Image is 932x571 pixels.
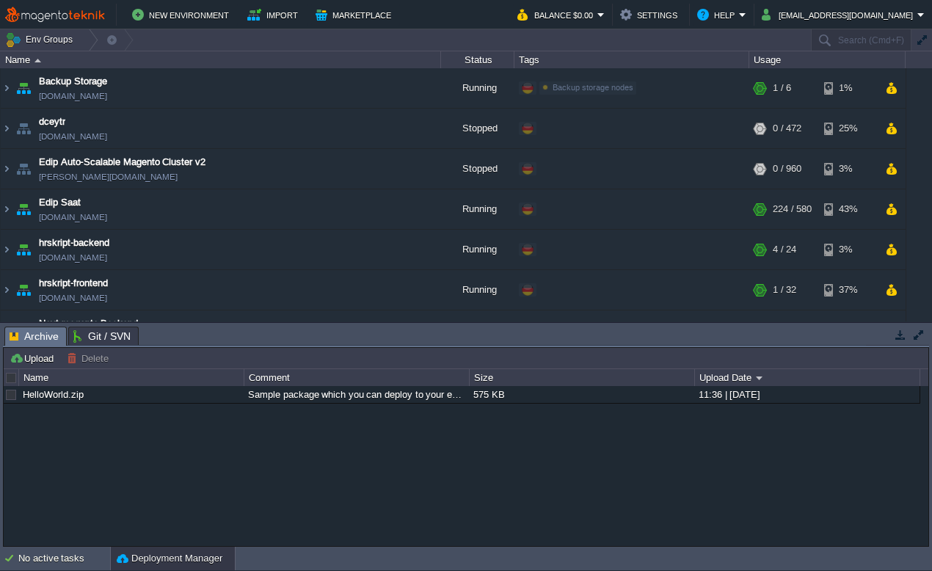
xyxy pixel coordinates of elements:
div: Upload Date [696,369,920,386]
div: Running [441,189,514,229]
img: AMDAwAAAACH5BAEAAAAALAAAAAABAAEAAAICRAEAOw== [13,149,34,189]
img: AMDAwAAAACH5BAEAAAAALAAAAAABAAEAAAICRAEAOw== [13,189,34,229]
div: 224 / 580 [773,189,812,229]
img: AMDAwAAAACH5BAEAAAAALAAAAAABAAEAAAICRAEAOw== [1,310,12,350]
span: Archive [10,327,59,346]
img: AMDAwAAAACH5BAEAAAAALAAAAAABAAEAAAICRAEAOw== [1,230,12,269]
div: 0 / 960 [773,149,801,189]
a: [DOMAIN_NAME] [39,291,107,305]
div: Usage [750,51,905,68]
div: Running [441,230,514,269]
div: 25% [824,109,872,148]
div: 3% [824,230,872,269]
div: Stopped [441,310,514,350]
button: Settings [620,6,682,23]
button: Upload [10,352,58,365]
div: Running [441,68,514,108]
a: Edip Auto-Scalable Magento Cluster v2 [39,155,205,170]
a: Next magento Backend [39,316,138,331]
span: Backup storage nodes [553,83,633,92]
span: [DOMAIN_NAME] [39,89,107,103]
a: dceytr [39,114,65,129]
div: 3% [824,149,872,189]
div: Comment [245,369,469,386]
img: AMDAwAAAACH5BAEAAAAALAAAAAABAAEAAAICRAEAOw== [1,149,12,189]
div: Running [441,270,514,310]
a: [DOMAIN_NAME] [39,210,107,225]
div: 1% [824,68,872,108]
a: hrskript-backend [39,236,109,250]
div: 4 / 24 [773,230,796,269]
img: AMDAwAAAACH5BAEAAAAALAAAAAABAAEAAAICRAEAOw== [1,68,12,108]
div: 0 / 80 [773,310,796,350]
a: hrskript-frontend [39,276,108,291]
img: AMDAwAAAACH5BAEAAAAALAAAAAABAAEAAAICRAEAOw== [1,109,12,148]
a: Edip Saat [39,195,81,210]
img: AMDAwAAAACH5BAEAAAAALAAAAAABAAEAAAICRAEAOw== [1,189,12,229]
img: AMDAwAAAACH5BAEAAAAALAAAAAABAAEAAAICRAEAOw== [13,230,34,269]
button: New Environment [132,6,233,23]
button: Marketplace [316,6,396,23]
button: Balance $0.00 [517,6,597,23]
div: 2% [824,310,872,350]
div: Tags [515,51,749,68]
button: Help [697,6,739,23]
div: 11:36 | [DATE] [695,386,919,403]
img: AMDAwAAAACH5BAEAAAAALAAAAAABAAEAAAICRAEAOw== [13,109,34,148]
div: Name [1,51,440,68]
a: [DOMAIN_NAME] [39,250,107,265]
span: Git / SVN [73,327,131,345]
div: Sample package which you can deploy to your environment. Feel free to delete and upload a package... [244,386,468,403]
div: Status [442,51,514,68]
img: AMDAwAAAACH5BAEAAAAALAAAAAABAAEAAAICRAEAOw== [1,270,12,310]
a: [DOMAIN_NAME] [39,129,107,144]
img: AMDAwAAAACH5BAEAAAAALAAAAAABAAEAAAICRAEAOw== [34,59,41,62]
div: 37% [824,270,872,310]
div: No active tasks [18,547,110,570]
button: Import [247,6,302,23]
div: 0 / 472 [773,109,801,148]
div: Size [470,369,694,386]
div: 1 / 6 [773,68,791,108]
a: [PERSON_NAME][DOMAIN_NAME] [39,170,178,184]
img: AMDAwAAAACH5BAEAAAAALAAAAAABAAEAAAICRAEAOw== [13,68,34,108]
div: 43% [824,189,872,229]
img: AMDAwAAAACH5BAEAAAAALAAAAAABAAEAAAICRAEAOw== [13,270,34,310]
div: Stopped [441,149,514,189]
a: Backup Storage [39,74,107,89]
button: Delete [67,352,113,365]
div: Stopped [441,109,514,148]
img: AMDAwAAAACH5BAEAAAAALAAAAAABAAEAAAICRAEAOw== [13,310,34,350]
img: MagentoTeknik [5,6,105,24]
button: Env Groups [5,29,78,50]
div: 1 / 32 [773,270,796,310]
button: Deployment Manager [117,551,222,566]
a: HelloWorld.zip [23,389,84,400]
div: Name [20,369,244,386]
div: 575 KB [470,386,693,403]
button: [EMAIL_ADDRESS][DOMAIN_NAME] [762,6,917,23]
